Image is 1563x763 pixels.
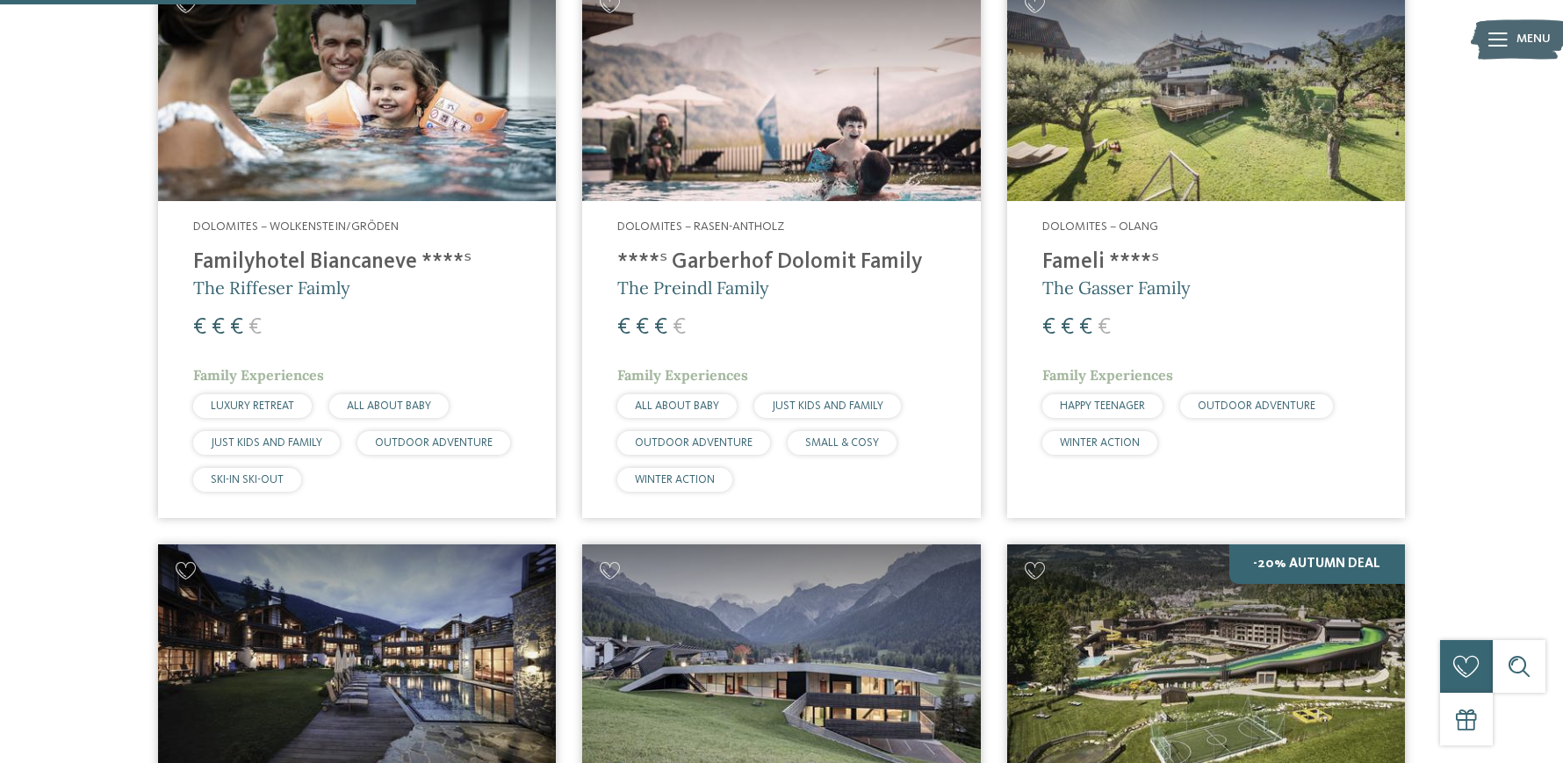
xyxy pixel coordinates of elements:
span: Family Experiences [193,366,324,384]
span: The Preindl Family [617,277,769,299]
span: € [248,316,262,339]
span: € [1042,316,1055,339]
span: WINTER ACTION [635,474,715,486]
span: Dolomites – Rasen-Antholz [617,220,784,233]
span: The Gasser Family [1042,277,1191,299]
span: € [1061,316,1074,339]
span: JUST KIDS AND FAMILY [772,400,883,412]
span: SKI-IN SKI-OUT [211,474,284,486]
span: OUTDOOR ADVENTURE [1198,400,1315,412]
h4: Familyhotel Biancaneve ****ˢ [193,249,521,276]
span: ALL ABOUT BABY [347,400,431,412]
h4: ****ˢ Garberhof Dolomit Family [617,249,945,276]
span: JUST KIDS AND FAMILY [211,437,322,449]
span: € [617,316,630,339]
span: € [230,316,243,339]
span: Dolomites – Wolkenstein/Gröden [193,220,399,233]
span: LUXURY RETREAT [211,400,294,412]
span: € [1079,316,1092,339]
span: OUTDOOR ADVENTURE [375,437,493,449]
span: HAPPY TEENAGER [1060,400,1145,412]
span: € [212,316,225,339]
span: € [636,316,649,339]
span: Dolomites – Olang [1042,220,1158,233]
span: € [1098,316,1111,339]
span: WINTER ACTION [1060,437,1140,449]
span: SMALL & COSY [805,437,879,449]
span: Family Experiences [617,366,748,384]
span: € [654,316,667,339]
span: € [193,316,206,339]
span: The Riffeser Faimly [193,277,350,299]
span: € [673,316,686,339]
span: ALL ABOUT BABY [635,400,719,412]
span: OUTDOOR ADVENTURE [635,437,753,449]
span: Family Experiences [1042,366,1173,384]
